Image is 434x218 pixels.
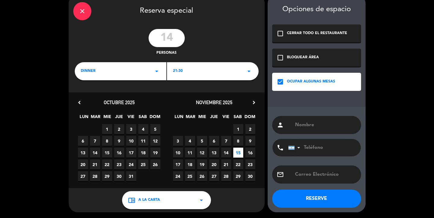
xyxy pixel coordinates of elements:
span: 19 [197,159,207,169]
i: arrow_drop_down [245,68,253,75]
span: JUE [114,113,124,123]
span: 3 [126,124,136,134]
input: Teléfono [288,139,354,156]
span: 18 [185,159,195,169]
span: 24 [173,171,183,181]
span: 15 [102,148,112,158]
span: DOM [244,113,254,123]
span: 13 [209,148,219,158]
button: RESERVE [272,190,361,208]
span: 24 [126,159,136,169]
span: 2 [245,124,255,134]
span: 1 [233,124,243,134]
i: check_box_outline_blank [277,30,284,37]
i: phone [277,144,284,151]
span: VIE [221,113,231,123]
i: arrow_drop_down [198,197,205,204]
span: 20 [78,159,88,169]
div: Argentina: +54 [288,139,302,156]
span: 14 [221,148,231,158]
span: A LA CARTA [138,197,160,203]
div: BLOQUEAR ÁREA [287,55,319,61]
span: 21:30 [173,68,183,74]
span: LUN [79,113,89,123]
span: JUE [209,113,219,123]
span: 5 [197,136,207,146]
i: check_box_outline_blank [277,54,284,61]
span: 26 [150,159,160,169]
span: 23 [245,159,255,169]
i: chevron_right [251,99,257,106]
span: SAB [138,113,148,123]
span: 12 [197,148,207,158]
span: 17 [126,148,136,158]
span: 9 [114,136,124,146]
span: 26 [197,171,207,181]
span: dinner [81,68,96,74]
i: email [277,171,284,178]
span: 16 [245,148,255,158]
span: 9 [245,136,255,146]
span: 23 [114,159,124,169]
span: 22 [233,159,243,169]
i: check_box [277,78,284,85]
i: chrome_reader_mode [128,197,135,204]
div: Opciones de espacio [272,5,361,14]
span: 3 [173,136,183,146]
input: Correo Electrónico [294,170,357,179]
span: 27 [78,171,88,181]
span: 5 [150,124,160,134]
span: VIE [126,113,136,123]
span: 2 [114,124,124,134]
span: 6 [78,136,88,146]
span: 11 [138,136,148,146]
span: octubre 2025 [104,99,135,105]
input: 0 [149,29,185,47]
span: 4 [138,124,148,134]
span: 17 [173,159,183,169]
span: MIE [102,113,112,123]
span: 20 [209,159,219,169]
i: person [277,121,284,129]
span: 25 [138,159,148,169]
span: 21 [221,159,231,169]
span: 10 [173,148,183,158]
span: 13 [78,148,88,158]
span: 30 [245,171,255,181]
span: 12 [150,136,160,146]
span: 30 [114,171,124,181]
span: 29 [102,171,112,181]
span: 16 [114,148,124,158]
input: Nombre [294,121,357,129]
span: 11 [185,148,195,158]
i: chevron_left [76,99,83,106]
span: LUN [174,113,184,123]
span: 10 [126,136,136,146]
span: MAR [91,113,101,123]
span: 7 [90,136,100,146]
span: 27 [209,171,219,181]
div: OCUPAR ALGUNAS MESAS [287,79,335,85]
span: 19 [150,148,160,158]
span: personas [156,50,177,56]
i: close [79,8,86,15]
span: MAR [186,113,196,123]
span: 21 [90,159,100,169]
span: 28 [221,171,231,181]
span: 14 [90,148,100,158]
span: 22 [102,159,112,169]
span: DOM [149,113,159,123]
span: 4 [185,136,195,146]
span: MIE [197,113,207,123]
span: 29 [233,171,243,181]
span: noviembre 2025 [196,99,232,105]
span: 8 [233,136,243,146]
div: CERRAR TODO EL RESTAURANTE [287,30,347,37]
span: 7 [221,136,231,146]
span: 1 [102,124,112,134]
span: 15 [233,148,243,158]
span: SAB [233,113,243,123]
span: 28 [90,171,100,181]
span: 25 [185,171,195,181]
i: arrow_drop_down [153,68,160,75]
